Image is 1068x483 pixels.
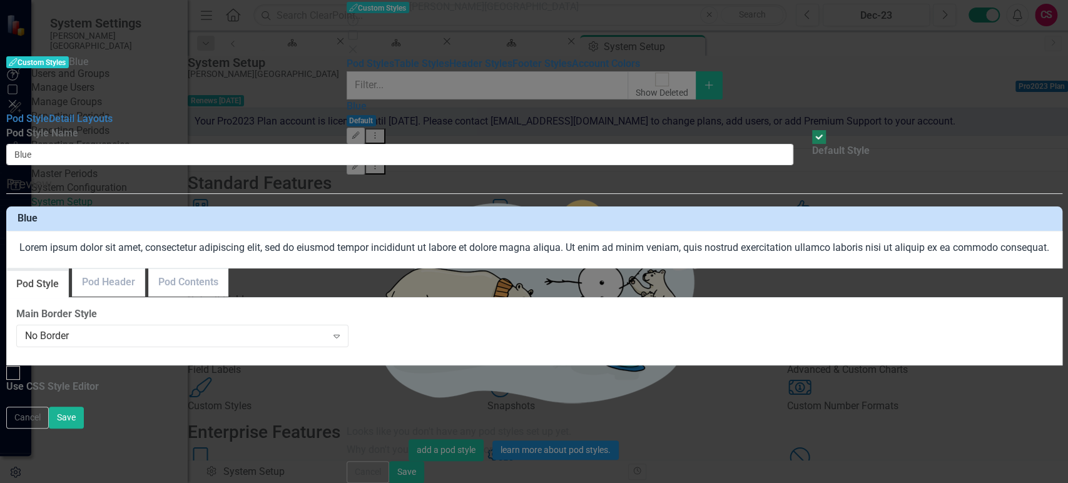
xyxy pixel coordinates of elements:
a: Pod Contents [149,269,228,296]
a: Pod Style [7,271,68,298]
a: Pod Header [73,269,145,296]
div: No Border [25,328,327,343]
input: Pod Style Name [6,144,794,165]
a: Pod Style [6,113,49,125]
label: Pod Style Name [6,126,794,141]
span: Custom Styles [6,56,69,68]
span: Blue [69,56,88,68]
legend: Preview [6,175,1062,194]
span: Blue [18,212,38,224]
div: Default Style [812,144,870,158]
a: Detail Layouts [49,113,113,125]
label: Main Border Style [16,307,1052,322]
button: Save [49,407,84,429]
button: Cancel [6,407,49,429]
div: Lorem ipsum dolor sit amet, consectetur adipiscing elit, sed do eiusmod tempor incididunt ut labo... [6,231,1062,268]
div: Use CSS Style Editor [6,380,99,394]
